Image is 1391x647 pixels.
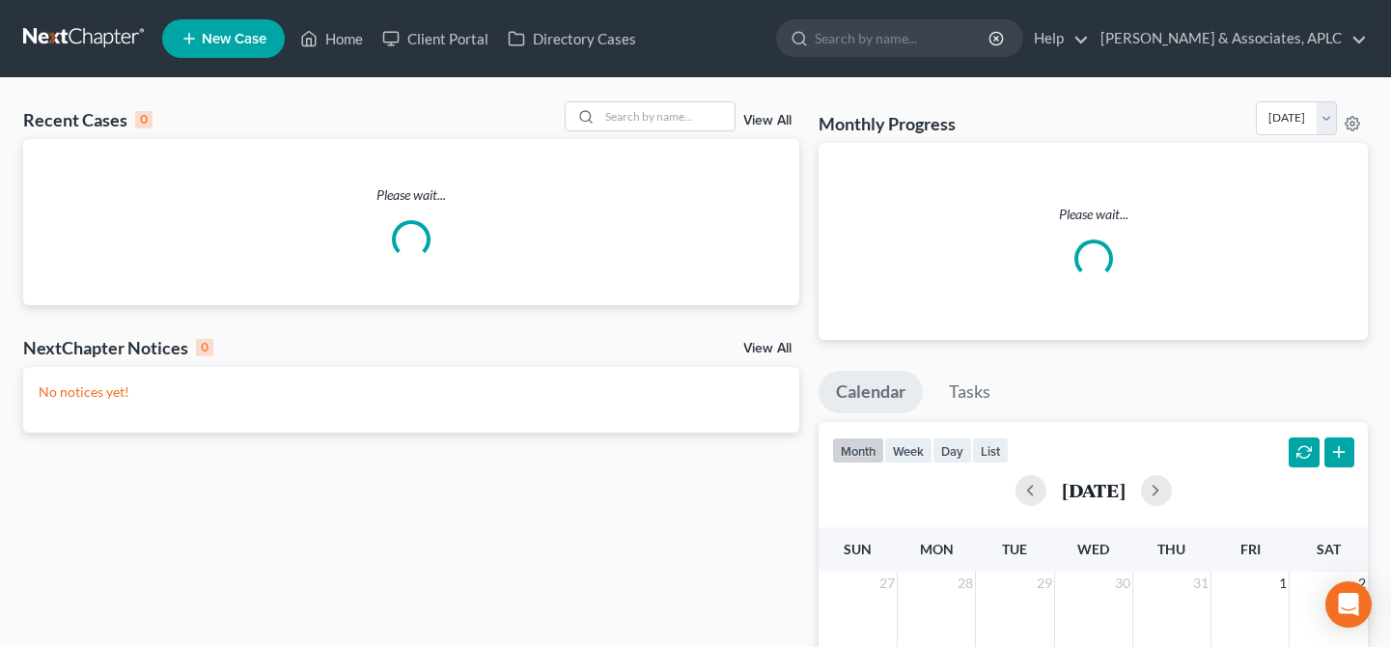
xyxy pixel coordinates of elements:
p: Please wait... [23,185,799,205]
a: [PERSON_NAME] & Associates, APLC [1091,21,1367,56]
span: Mon [920,541,954,557]
div: NextChapter Notices [23,336,213,359]
a: View All [743,342,792,355]
span: Tue [1002,541,1027,557]
span: Wed [1077,541,1109,557]
button: month [832,437,884,464]
span: Fri [1240,541,1261,557]
div: 0 [135,111,153,128]
input: Search by name... [599,102,735,130]
button: day [932,437,972,464]
span: 2 [1356,572,1368,595]
span: New Case [202,32,266,46]
a: Calendar [819,371,923,413]
a: Directory Cases [498,21,646,56]
h3: Monthly Progress [819,112,956,135]
p: No notices yet! [39,382,784,402]
span: 1 [1277,572,1289,595]
a: Tasks [932,371,1008,413]
div: 0 [196,339,213,356]
div: Recent Cases [23,108,153,131]
input: Search by name... [815,20,991,56]
span: Thu [1157,541,1185,557]
button: week [884,437,932,464]
a: View All [743,114,792,127]
span: 28 [956,572,975,595]
p: Please wait... [834,205,1352,224]
h2: [DATE] [1062,480,1126,500]
a: Home [291,21,373,56]
button: list [972,437,1009,464]
a: Client Portal [373,21,498,56]
span: 29 [1035,572,1054,595]
span: 27 [877,572,897,595]
span: 31 [1191,572,1210,595]
span: Sat [1317,541,1341,557]
span: Sun [844,541,872,557]
span: 30 [1113,572,1132,595]
div: Open Intercom Messenger [1325,581,1372,628]
a: Help [1024,21,1089,56]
